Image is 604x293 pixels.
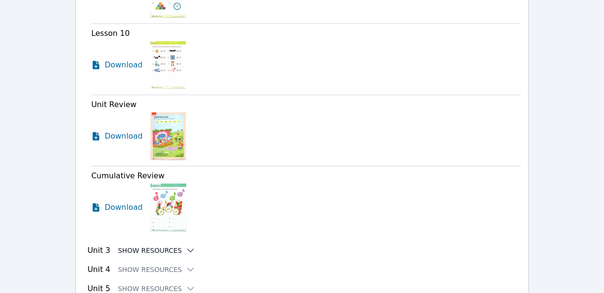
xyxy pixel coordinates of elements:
span: Unit Review [91,100,137,109]
a: Download [91,184,143,231]
button: Show Resources [118,246,195,255]
span: Download [105,130,143,142]
span: Lesson 10 [91,29,130,38]
img: Cumulative Review [150,184,186,231]
button: Show Resources [118,265,195,274]
img: Unit Review [150,112,186,160]
a: Download [91,112,143,160]
img: Lesson 10 [150,41,186,89]
a: Download [91,41,143,89]
h3: Unit 4 [87,264,110,275]
span: Cumulative Review [91,171,165,180]
span: Download [105,202,143,213]
h3: Unit 3 [87,245,110,256]
span: Download [105,59,143,71]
